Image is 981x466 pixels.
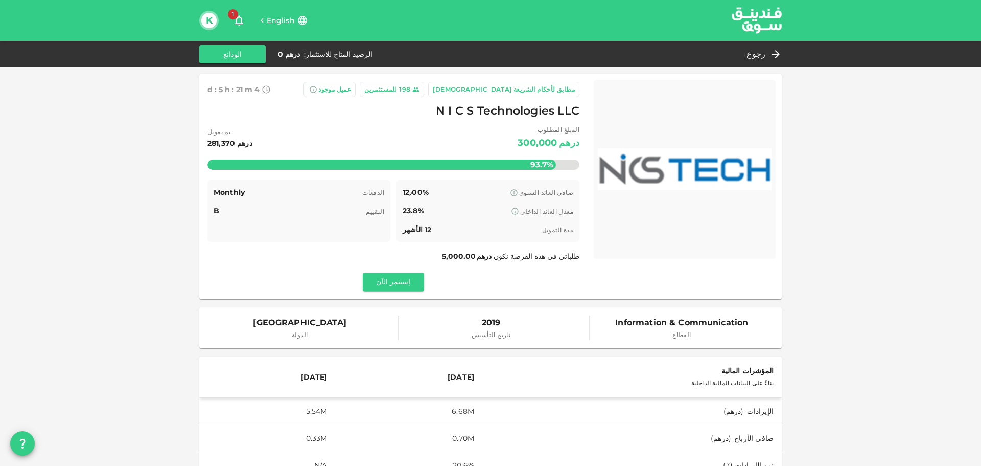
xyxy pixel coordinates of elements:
[199,398,336,425] td: 5.54M
[366,208,384,215] span: التقييم
[433,84,575,95] div: مطابق لأحكام الشريعة [DEMOGRAPHIC_DATA]
[403,206,424,215] span: 23.8%
[318,85,351,93] span: عميل موجود
[219,85,223,94] span: 5
[207,85,217,94] span: d :
[278,49,300,59] div: درهم 0
[403,225,431,234] span: 12 الأشهر
[336,425,483,452] td: 0.70M
[518,125,579,135] span: المبلغ المطلوب
[718,1,795,40] img: logo
[199,357,336,398] th: [DATE]
[472,330,510,340] span: تاريخ التأسيس
[207,127,252,137] span: تم تمويل
[711,434,731,443] span: ( درهم )
[245,85,252,94] span: m
[519,189,573,196] span: صافي العائد السنوي
[615,316,748,330] span: Information & Communication
[472,316,510,330] span: 2019
[228,9,238,19] span: 1
[436,101,579,121] span: N I C S Technologies LLC
[336,357,483,398] th: [DATE]
[364,84,397,95] div: للمستثمرين
[442,252,476,261] span: 5,000.00
[10,431,35,456] button: question
[214,188,245,197] span: Monthly
[491,377,774,389] div: بناءً على البيانات المالية الداخلية
[615,330,748,340] span: القطاع
[598,84,772,255] img: Marketplace Logo
[723,407,744,416] span: ( درهم )
[520,208,573,215] span: معدل العائد الداخلي
[399,84,410,95] div: 198
[746,47,765,61] span: رجوع
[734,434,774,443] span: صافي الأرباح
[304,49,372,59] div: الرصيد المتاح للاستثمار :
[491,365,774,377] div: المؤشرات المالية
[363,273,424,291] button: إستثمر الآن
[201,13,217,28] button: K
[225,85,234,94] span: h :
[267,16,295,25] span: English
[336,398,483,425] td: 6.68M
[362,189,384,196] span: الدفعات
[441,252,579,261] span: طلباتي في هذه الفرصة نكون
[254,85,260,94] span: 4
[732,1,782,40] a: logo
[236,85,243,94] span: 21
[253,330,346,340] span: الدولة
[199,425,336,452] td: 0.33M
[477,252,492,261] span: درهم
[199,45,266,63] button: الودائع
[253,316,346,330] span: [GEOGRAPHIC_DATA]
[214,206,219,215] span: B
[229,10,249,31] button: 1
[403,188,429,197] span: 12٫00%
[747,407,774,416] span: الإيرادات
[542,226,573,234] span: مدة التمويل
